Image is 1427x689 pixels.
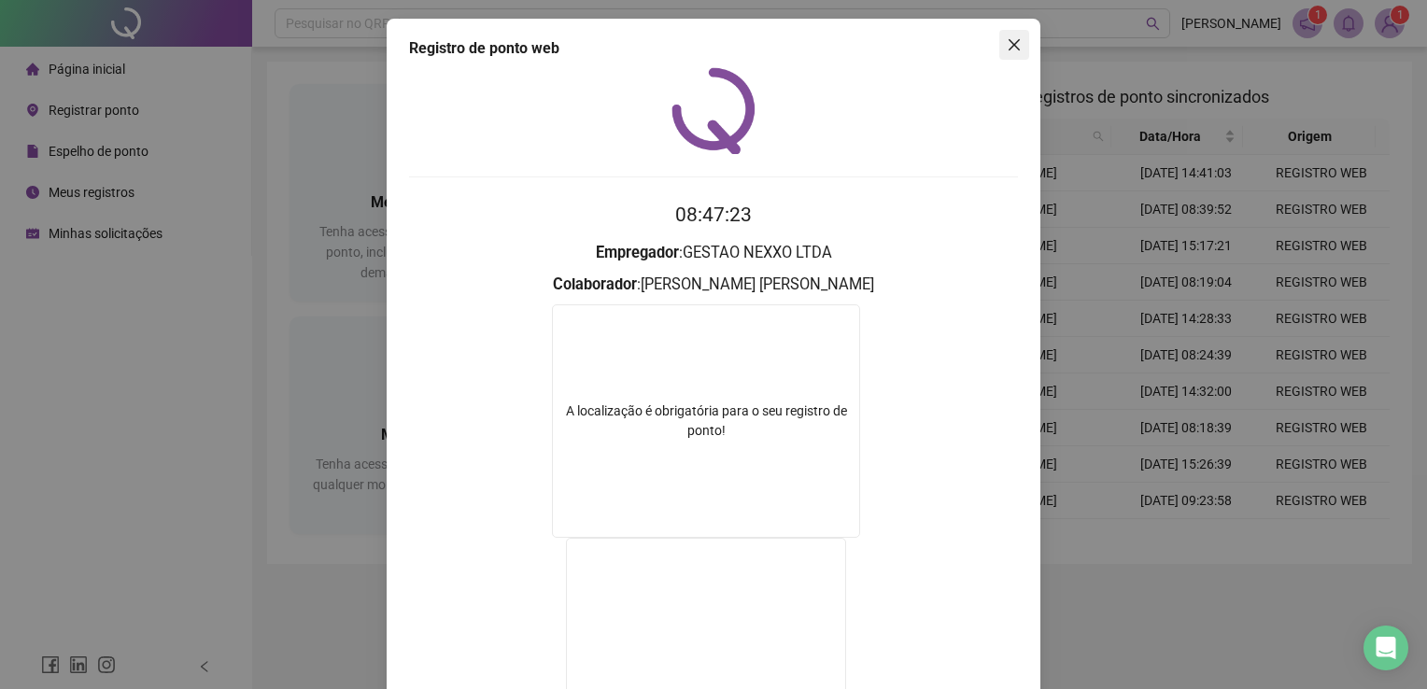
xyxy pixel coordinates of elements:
[409,37,1018,60] div: Registro de ponto web
[1363,626,1408,670] div: Open Intercom Messenger
[553,275,637,293] strong: Colaborador
[999,30,1029,60] button: Close
[409,273,1018,297] h3: : [PERSON_NAME] [PERSON_NAME]
[596,244,679,261] strong: Empregador
[1007,37,1022,52] span: close
[671,67,756,154] img: QRPoint
[553,401,859,441] div: A localização é obrigatória para o seu registro de ponto!
[409,241,1018,265] h3: : GESTAO NEXXO LTDA
[675,204,752,226] time: 08:47:23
